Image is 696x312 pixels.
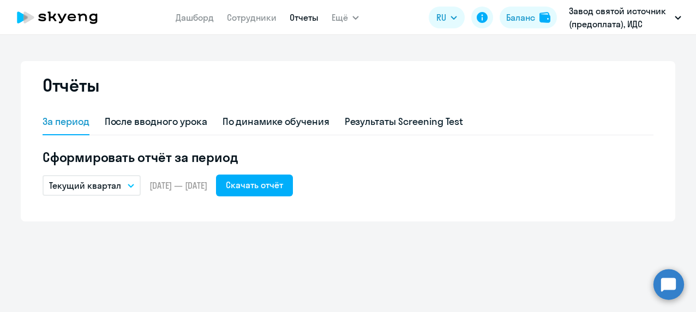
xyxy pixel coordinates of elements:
[332,11,348,24] span: Ещё
[223,115,329,129] div: По динамике обучения
[345,115,464,129] div: Результаты Screening Test
[539,12,550,23] img: balance
[43,148,653,166] h5: Сформировать отчёт за период
[569,4,670,31] p: Завод святой источник (предоплата), ИДС БОРЖОМИ, ООО
[429,7,465,28] button: RU
[216,175,293,196] button: Скачать отчёт
[43,115,89,129] div: За период
[290,12,319,23] a: Отчеты
[105,115,207,129] div: После вводного урока
[227,12,277,23] a: Сотрудники
[436,11,446,24] span: RU
[226,178,283,191] div: Скачать отчёт
[49,179,121,192] p: Текущий квартал
[563,4,687,31] button: Завод святой источник (предоплата), ИДС БОРЖОМИ, ООО
[43,74,99,96] h2: Отчёты
[332,7,359,28] button: Ещё
[506,11,535,24] div: Баланс
[500,7,557,28] button: Балансbalance
[43,175,141,196] button: Текущий квартал
[149,179,207,191] span: [DATE] — [DATE]
[176,12,214,23] a: Дашборд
